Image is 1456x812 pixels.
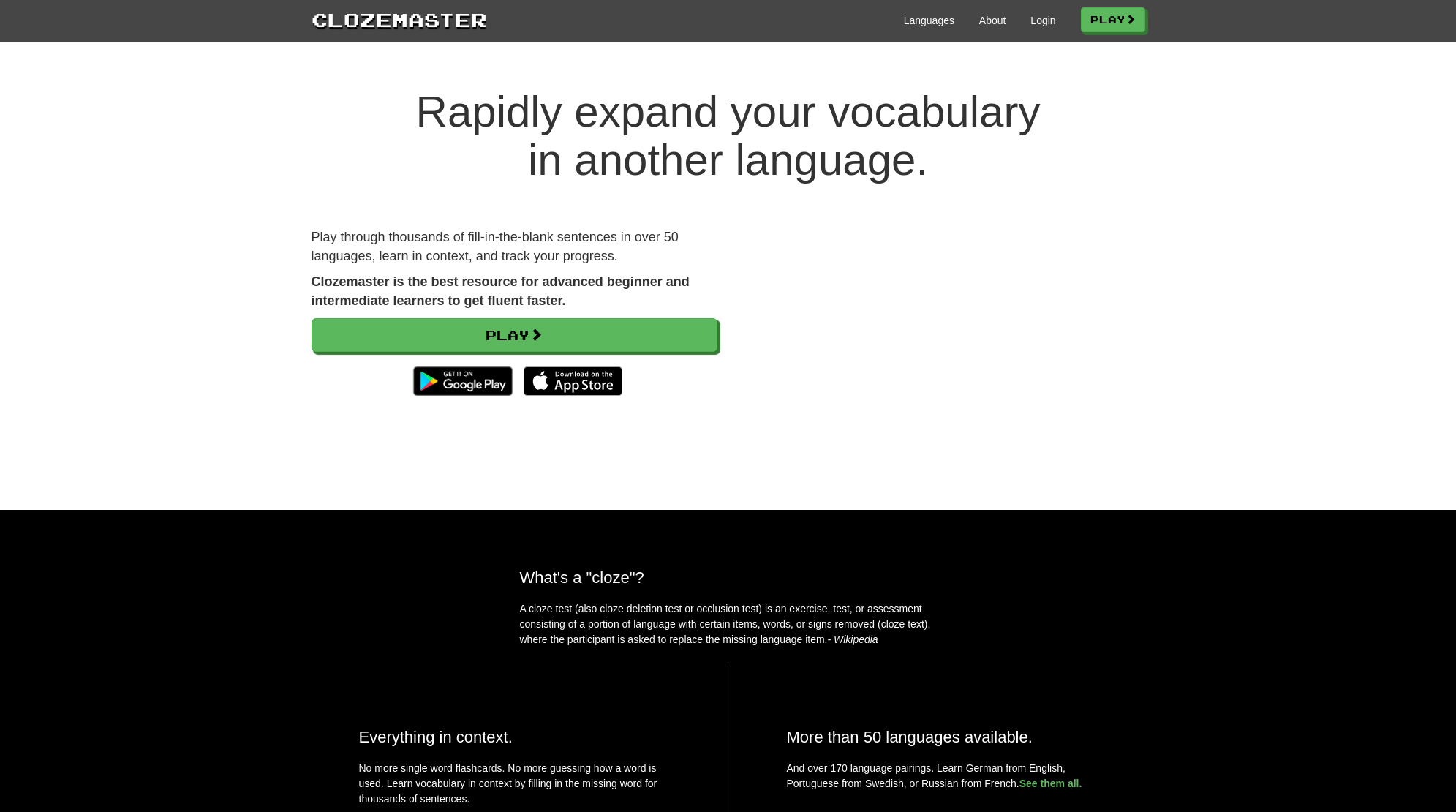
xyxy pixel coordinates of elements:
[787,761,1098,792] p: And over 170 language pairings. Learn German from English, Portuguese from Swedish, or Russian fr...
[524,366,622,396] img: Download_on_the_App_Store_Badge_US-UK_135x40-25178aeef6eb6b83b96f5f2d004eda3bffbb37122de64afbaef7...
[1030,13,1055,28] a: Login
[904,13,954,28] a: Languages
[312,6,487,33] a: Clozemaster
[828,634,878,645] em: - Wikipedia
[1019,778,1082,789] a: See them all.
[979,13,1006,28] a: About
[312,318,717,352] a: Play
[406,359,519,403] img: Get it on Google Play
[1081,7,1145,32] a: Play
[312,228,717,266] p: Play through thousands of fill-in-the-blank sentences in over 50 languages, learn in context, and...
[787,728,1098,746] h2: More than 50 languages available.
[359,728,669,746] h2: Everything in context.
[312,274,690,308] strong: Clozemaster is the best resource for advanced beginner and intermediate learners to get fluent fa...
[520,601,937,647] p: A cloze test (also cloze deletion test or occlusion test) is an exercise, test, or assessment con...
[520,568,937,587] h2: What's a "cloze"?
